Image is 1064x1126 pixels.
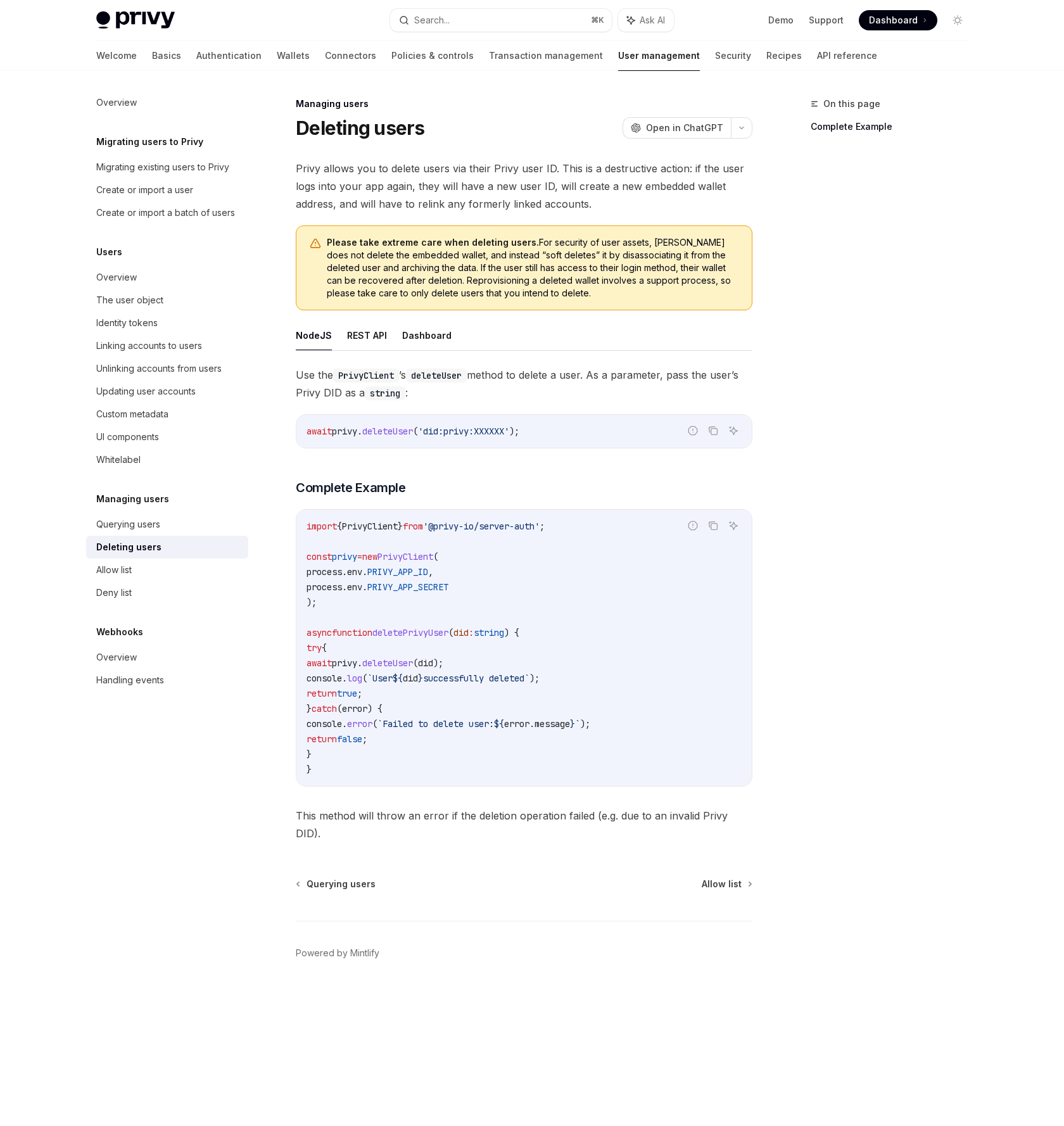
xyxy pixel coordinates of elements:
[332,551,357,562] span: privy
[618,41,700,71] a: User management
[307,688,337,699] span: return
[947,10,968,30] button: Toggle dark mode
[296,479,405,497] span: Complete Example
[307,642,322,654] span: try
[86,312,248,334] a: Identity tokens
[309,237,322,250] svg: Warning
[347,718,372,730] span: error
[96,673,164,688] div: Handling events
[377,718,494,730] span: `Failed to delete user:
[296,98,752,110] div: Managing users
[393,673,403,684] span: ${
[362,733,367,745] span: ;
[357,688,362,699] span: ;
[342,703,367,714] span: error
[390,9,612,32] button: Search...⌘K
[307,597,317,608] span: );
[96,244,122,260] h5: Users
[86,513,248,536] a: Querying users
[618,9,674,32] button: Ask AI
[96,491,169,507] h5: Managing users
[768,14,794,27] a: Demo
[504,627,519,638] span: ) {
[859,10,937,30] a: Dashboard
[96,540,161,555] div: Deleting users
[337,688,357,699] span: true
[86,156,248,179] a: Migrating existing users to Privy
[705,422,721,439] button: Copy the contents from the code block
[332,657,357,669] span: privy
[540,521,545,532] span: ;
[297,878,376,890] a: Querying users
[307,749,312,760] span: }
[86,669,248,692] a: Handling events
[96,270,137,285] div: Overview
[96,650,137,665] div: Overview
[277,41,310,71] a: Wallets
[307,551,332,562] span: const
[367,673,393,684] span: `User
[96,293,163,308] div: The user object
[337,733,362,745] span: false
[580,718,590,730] span: );
[357,426,362,437] span: .
[86,559,248,581] a: Allow list
[474,627,504,638] span: string
[347,566,362,578] span: env
[332,627,372,638] span: function
[623,117,731,139] button: Open in ChatGPT
[391,41,474,71] a: Policies & controls
[296,807,752,842] span: This method will throw an error if the deletion operation failed (e.g. due to an invalid Privy DID).
[322,642,327,654] span: {
[296,366,752,402] span: Use the ’s method to delete a user. As a parameter, pass the user’s Privy DID as a :
[96,11,175,29] img: light logo
[372,627,448,638] span: deletePrivyUser
[86,334,248,357] a: Linking accounts to users
[535,718,570,730] span: message
[403,673,418,684] span: did
[307,426,332,437] span: await
[96,407,168,422] div: Custom metadata
[362,426,413,437] span: deleteUser
[809,14,844,27] a: Support
[96,315,158,331] div: Identity tokens
[86,380,248,403] a: Updating user accounts
[342,581,347,593] span: .
[86,403,248,426] a: Custom metadata
[591,15,604,25] span: ⌘ K
[423,521,540,532] span: '@privy-io/server-auth'
[342,718,347,730] span: .
[509,426,519,437] span: );
[448,627,453,638] span: (
[86,179,248,201] a: Create or import a user
[702,878,751,890] a: Allow list
[96,361,222,376] div: Unlinking accounts from users
[86,536,248,559] a: Deleting users
[296,160,752,213] span: Privy allows you to delete users via their Privy user ID. This is a destructive action: if the us...
[307,703,312,714] span: }
[367,566,428,578] span: PRIVY_APP_ID
[307,718,342,730] span: console
[307,627,332,638] span: async
[342,673,347,684] span: .
[312,703,337,714] span: catch
[342,566,347,578] span: .
[367,703,383,714] span: ) {
[402,320,452,350] button: Dashboard
[96,95,137,110] div: Overview
[96,182,193,198] div: Create or import a user
[86,91,248,114] a: Overview
[96,205,235,220] div: Create or import a batch of users
[575,718,580,730] span: `
[152,41,181,71] a: Basics
[362,657,413,669] span: deleteUser
[96,562,132,578] div: Allow list
[570,718,575,730] span: }
[96,585,132,600] div: Deny list
[646,122,723,134] span: Open in ChatGPT
[86,289,248,312] a: The user object
[332,426,357,437] span: privy
[96,41,137,71] a: Welcome
[347,673,362,684] span: log
[86,646,248,669] a: Overview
